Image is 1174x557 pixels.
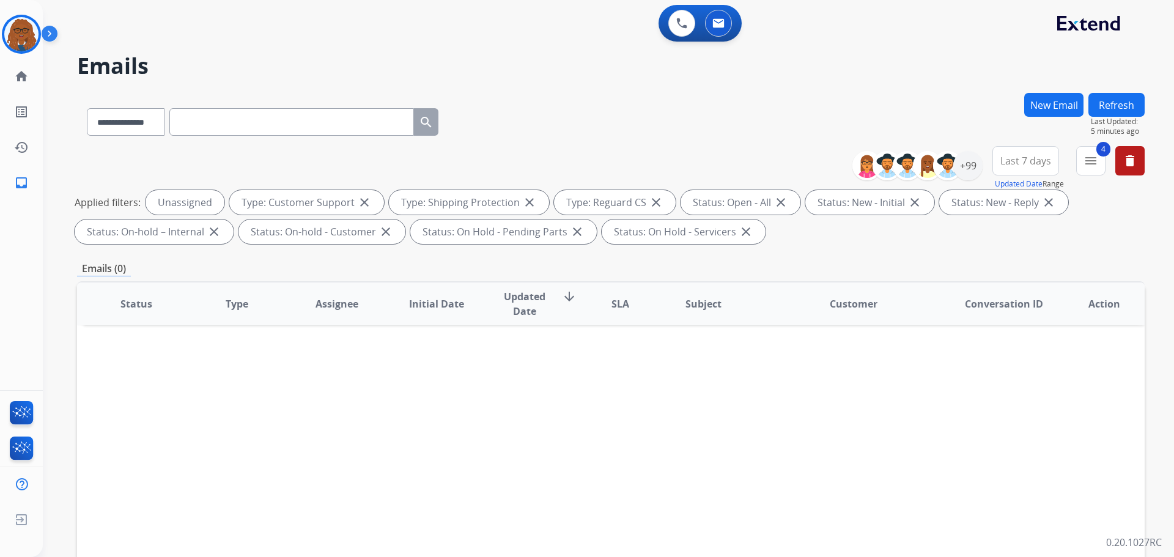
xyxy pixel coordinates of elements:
[75,219,234,244] div: Status: On-hold – Internal
[1106,535,1162,550] p: 0.20.1027RC
[649,195,663,210] mat-icon: close
[120,297,152,311] span: Status
[1123,153,1137,168] mat-icon: delete
[497,289,553,319] span: Updated Date
[805,190,934,215] div: Status: New - Initial
[357,195,372,210] mat-icon: close
[554,190,676,215] div: Type: Reguard CS
[1041,195,1056,210] mat-icon: close
[992,146,1059,175] button: Last 7 days
[1096,142,1110,157] span: 4
[995,179,1064,189] span: Range
[316,297,358,311] span: Assignee
[77,261,131,276] p: Emails (0)
[953,151,983,180] div: +99
[1076,146,1106,175] button: 4
[75,195,141,210] p: Applied filters:
[1091,127,1145,136] span: 5 minutes ago
[14,105,29,119] mat-icon: list_alt
[238,219,405,244] div: Status: On-hold - Customer
[1084,153,1098,168] mat-icon: menu
[685,297,722,311] span: Subject
[14,175,29,190] mat-icon: inbox
[965,297,1043,311] span: Conversation ID
[570,224,585,239] mat-icon: close
[14,140,29,155] mat-icon: history
[995,179,1043,189] button: Updated Date
[939,190,1068,215] div: Status: New - Reply
[378,224,393,239] mat-icon: close
[4,17,39,51] img: avatar
[562,289,577,304] mat-icon: arrow_downward
[14,69,29,84] mat-icon: home
[1044,282,1145,325] th: Action
[229,190,384,215] div: Type: Customer Support
[773,195,788,210] mat-icon: close
[226,297,248,311] span: Type
[389,190,549,215] div: Type: Shipping Protection
[409,297,464,311] span: Initial Date
[681,190,800,215] div: Status: Open - All
[1091,117,1145,127] span: Last Updated:
[611,297,629,311] span: SLA
[146,190,224,215] div: Unassigned
[739,224,753,239] mat-icon: close
[1000,158,1051,163] span: Last 7 days
[602,219,766,244] div: Status: On Hold - Servicers
[419,115,434,130] mat-icon: search
[522,195,537,210] mat-icon: close
[907,195,922,210] mat-icon: close
[830,297,877,311] span: Customer
[77,54,1145,78] h2: Emails
[410,219,597,244] div: Status: On Hold - Pending Parts
[1088,93,1145,117] button: Refresh
[207,224,221,239] mat-icon: close
[1024,93,1084,117] button: New Email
